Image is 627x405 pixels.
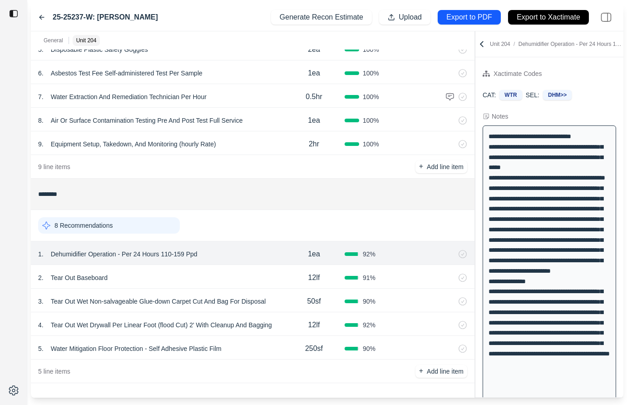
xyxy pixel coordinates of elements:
p: Export to PDF [446,12,492,23]
p: Tear Out Wet Non-salvageable Glue-down Carpet Cut And Bag For Disposal [47,295,270,308]
span: 100 % [363,116,379,125]
p: SEL: [526,90,539,100]
span: 100 % [363,140,379,149]
p: Air Or Surface Contamination Testing Pre And Post Test Full Service [47,114,247,127]
p: General [44,37,63,44]
p: Export to Xactimate [517,12,580,23]
p: + [419,161,423,172]
p: Generate Recon Estimate [280,12,363,23]
img: right-panel.svg [596,7,616,27]
p: 8 Recommendations [54,221,113,230]
p: 1ea [308,249,320,260]
div: Xactimate Codes [494,68,542,79]
img: toggle sidebar [9,9,18,18]
p: 1ea [308,68,320,79]
p: 5 . [38,344,44,353]
button: Generate Recon Estimate [271,10,372,25]
p: 12lf [308,272,320,283]
span: 92 % [363,250,375,259]
div: WTR [499,90,522,100]
p: Disposable Plastic Safety Goggles [47,43,152,56]
p: 2 . [38,273,44,282]
p: Add line item [427,162,464,171]
span: 92 % [363,320,375,330]
p: 1ea [308,115,320,126]
button: +Add line item [415,365,467,378]
button: Export to PDF [438,10,501,25]
p: Dehumidifier Operation - Per 24 Hours 110-159 Ppd [47,248,201,260]
p: 5 . [38,45,44,54]
p: 0.5hr [306,91,322,102]
p: + [419,366,423,376]
span: 100 % [363,45,379,54]
span: 100 % [363,92,379,101]
button: Upload [379,10,430,25]
span: 90 % [363,344,375,353]
button: Export to Xactimate [508,10,589,25]
p: 50sf [307,296,321,307]
p: Unit 204 [490,40,622,48]
p: 9 . [38,140,44,149]
p: 3 . [38,297,44,306]
p: 4 . [38,320,44,330]
p: Water Extraction And Remediation Technician Per Hour [47,90,210,103]
p: 8 . [38,116,44,125]
p: 1 . [38,250,44,259]
p: 5 line items [38,367,70,376]
p: 250sf [305,343,323,354]
p: Water Mitigation Floor Protection - Self Adhesive Plastic Film [47,342,225,355]
p: CAT: [483,90,496,100]
button: +Add line item [415,160,467,173]
p: 9 line items [38,162,70,171]
p: 2hr [309,139,319,150]
p: Tear Out Wet Drywall Per Linear Foot (flood Cut) 2' With Cleanup And Bagging [47,319,276,331]
p: Unit 204 [76,37,97,44]
p: Equipment Setup, Takedown, And Monitoring (hourly Rate) [47,138,220,150]
img: comment [445,92,454,101]
p: 6 . [38,69,44,78]
p: 12lf [308,320,320,330]
p: 2ea [308,44,320,55]
span: 100 % [363,69,379,78]
span: 90 % [363,297,375,306]
p: Asbestos Test Fee Self-administered Test Per Sample [47,67,206,80]
div: DHM>> [543,90,572,100]
label: 25-25237-W: [PERSON_NAME] [53,12,158,23]
p: Upload [399,12,422,23]
span: / [510,41,518,47]
div: Notes [492,112,509,121]
p: 7 . [38,92,44,101]
span: 91 % [363,273,375,282]
p: Add line item [427,367,464,376]
p: Tear Out Baseboard [47,271,111,284]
